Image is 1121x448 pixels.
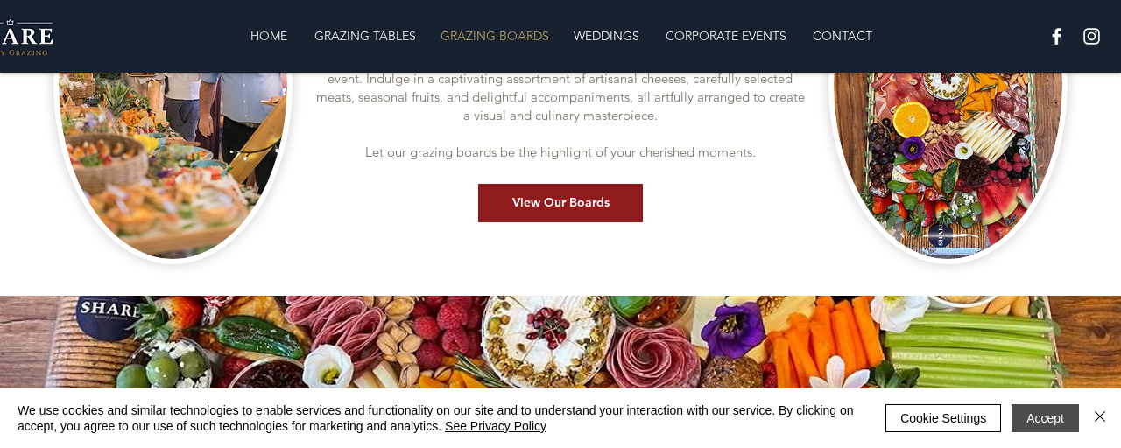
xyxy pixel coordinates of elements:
[445,419,546,433] a: See Privacy Policy
[1089,402,1110,434] button: Close
[1039,366,1121,448] iframe: Wix Chat
[18,402,859,434] span: We use cookies and similar technologies to enable services and functionality on our site and to u...
[427,18,560,53] a: GRAZING BOARDS
[512,194,610,212] span: View Our Boards
[242,18,296,53] p: HOME
[1046,25,1068,47] img: White Facebook Icon
[1089,406,1110,427] img: Close
[306,18,425,53] p: GRAZING TABLES
[652,18,800,53] a: CORPORATE EVENTS
[478,184,643,222] a: View Our Boards
[432,18,558,53] p: GRAZING BOARDS
[560,18,652,53] a: WEDDINGS
[804,18,881,53] p: CONTACT
[885,404,1001,432] button: Cookie Settings
[1012,404,1079,432] button: Accept
[800,18,885,53] a: CONTACT
[132,18,989,53] nav: Site
[657,18,795,53] p: CORPORATE EVENTS
[1046,25,1103,47] ul: Social Bar
[312,143,808,161] p: Let our grazing boards be the highlight of your cherished moments.
[565,18,648,53] p: WEDDINGS
[1081,25,1103,47] img: White Instagram Icon
[237,18,301,53] a: HOME
[301,18,427,53] a: GRAZING TABLES
[312,32,808,143] p: Whether celebrating a personal milestone, planning your baby shower, hen party , or hosting a cor...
